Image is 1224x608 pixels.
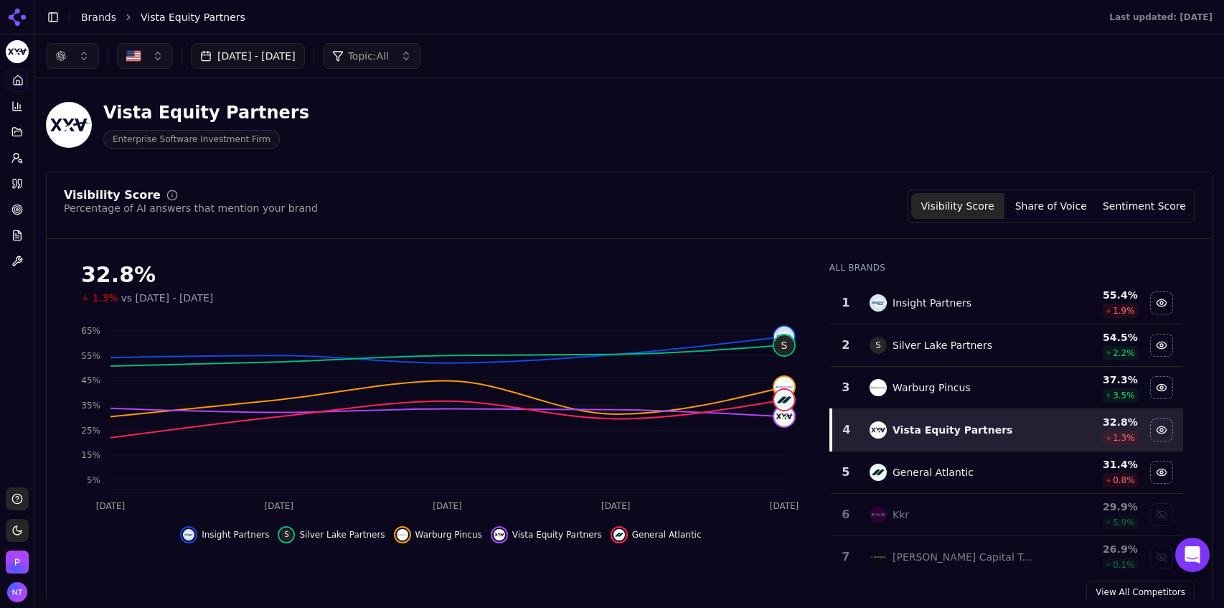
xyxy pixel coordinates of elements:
[1150,334,1173,357] button: Hide silver lake partners data
[893,423,1012,437] div: Vista Equity Partners
[774,327,794,347] img: insight partners
[512,529,602,541] span: Vista Equity Partners
[831,367,1183,409] tr: 3warburg pincusWarburg Pincus37.3%3.5%Hide warburg pincus data
[837,379,855,396] div: 3
[1150,461,1173,484] button: Hide general atlantic data
[1086,581,1195,604] a: View All Competitors
[1113,390,1135,401] span: 3.5 %
[93,291,118,305] span: 1.3%
[870,464,887,481] img: general atlantic
[1046,500,1138,514] div: 29.9 %
[180,526,269,543] button: Hide insight partners data
[64,201,318,215] div: Percentage of AI answers that mention your brand
[183,529,194,541] img: insight partners
[1150,546,1173,569] button: Show bain capital tech opportunities data
[6,551,29,574] button: Open organization switcher
[121,291,214,305] span: vs [DATE] - [DATE]
[81,375,100,385] tspan: 45%
[278,526,385,543] button: Hide silver lake partners data
[81,450,100,460] tspan: 15%
[837,548,855,566] div: 7
[893,465,974,480] div: General Atlantic
[1109,11,1213,23] div: Last updated: [DATE]
[1150,291,1173,314] button: Hide insight partners data
[394,526,482,543] button: Hide warburg pincus data
[202,529,269,541] span: Insight Partners
[1046,288,1138,302] div: 55.4 %
[831,409,1183,452] tr: 4vista equity partnersVista Equity Partners32.8%1.3%Hide vista equity partners data
[893,380,971,395] div: Warburg Pincus
[81,11,116,23] a: Brands
[1046,415,1138,429] div: 32.8 %
[870,294,887,312] img: insight partners
[870,548,887,566] img: bain capital tech opportunities
[837,337,855,354] div: 2
[1113,517,1135,528] span: 5.9 %
[1150,503,1173,526] button: Show kkr data
[64,190,161,201] div: Visibility Score
[126,49,141,63] img: United States
[774,390,794,410] img: general atlantic
[831,324,1183,367] tr: 2SSilver Lake Partners54.5%2.2%Hide silver lake partners data
[1046,457,1138,472] div: 31.4 %
[838,421,855,439] div: 4
[1098,193,1191,219] button: Sentiment Score
[1113,474,1135,486] span: 0.8 %
[1046,542,1138,556] div: 26.9 %
[141,10,245,24] span: Vista Equity Partners
[81,401,100,411] tspan: 35%
[1113,432,1135,444] span: 1.3 %
[837,464,855,481] div: 5
[81,262,801,288] div: 32.8%
[774,406,794,426] img: vista equity partners
[103,130,280,149] span: Enterprise Software Investment Firm
[774,335,794,355] span: S
[491,526,602,543] button: Hide vista equity partners data
[6,551,29,574] img: Perrill
[893,338,992,352] div: Silver Lake Partners
[829,262,1183,273] div: All Brands
[1113,347,1135,359] span: 2.2 %
[281,529,292,541] span: S
[1113,305,1135,317] span: 1.9 %
[774,377,794,397] img: warburg pincus
[870,421,887,439] img: vista equity partners
[1150,376,1173,399] button: Hide warburg pincus data
[870,337,887,354] span: S
[770,501,799,511] tspan: [DATE]
[893,550,1035,564] div: [PERSON_NAME] Capital Tech Opportunities
[433,501,462,511] tspan: [DATE]
[96,501,126,511] tspan: [DATE]
[831,452,1183,494] tr: 5general atlanticGeneral Atlantic31.4%0.8%Hide general atlantic data
[7,582,27,602] button: Open user button
[87,475,100,485] tspan: 5%
[81,326,100,336] tspan: 65%
[831,494,1183,536] tr: 6kkrKkr29.9%5.9%Show kkr data
[494,529,505,541] img: vista equity partners
[1004,193,1098,219] button: Share of Voice
[103,101,309,124] div: Vista Equity Partners
[6,40,29,63] img: Vista Equity Partners
[299,529,385,541] span: Silver Lake Partners
[397,529,408,541] img: warburg pincus
[264,501,293,511] tspan: [DATE]
[1175,538,1210,572] div: Open Intercom Messenger
[893,296,971,310] div: Insight Partners
[1046,330,1138,345] div: 54.5 %
[831,282,1183,324] tr: 1insight partnersInsight Partners55.4%1.9%Hide insight partners data
[870,506,887,523] img: kkr
[81,351,100,361] tspan: 55%
[1113,559,1135,571] span: 0.1 %
[870,379,887,396] img: warburg pincus
[415,529,482,541] span: Warburg Pincus
[613,529,625,541] img: general atlantic
[632,529,702,541] span: General Atlantic
[191,43,305,69] button: [DATE] - [DATE]
[893,508,909,522] div: Kkr
[611,526,702,543] button: Hide general atlantic data
[1150,418,1173,441] button: Hide vista equity partners data
[7,582,27,602] img: Nate Tower
[46,102,92,148] img: Vista Equity Partners
[81,426,100,436] tspan: 25%
[831,536,1183,579] tr: 7bain capital tech opportunities[PERSON_NAME] Capital Tech Opportunities26.9%0.1%Show bain capita...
